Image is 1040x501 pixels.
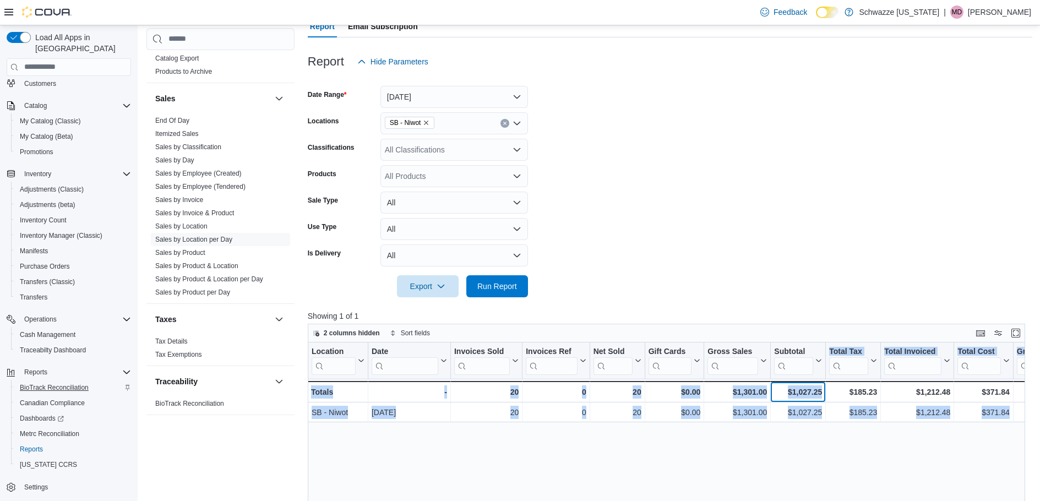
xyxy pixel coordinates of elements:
span: Inventory Manager (Classic) [15,229,131,242]
label: Products [308,170,336,178]
a: Sales by Product [155,248,205,256]
div: $371.84 [957,406,1009,419]
span: Sales by Classification [155,142,221,151]
a: End Of Day [155,116,189,124]
button: Transfers [11,290,135,305]
button: Catalog [2,98,135,113]
div: 20 [593,406,641,419]
span: Operations [24,315,57,324]
div: $1,301.00 [707,406,767,419]
span: Traceabilty Dashboard [15,344,131,357]
button: Adjustments (Classic) [11,182,135,197]
h3: Taxes [155,313,177,324]
span: Inventory [20,167,131,181]
span: Catalog Export [155,53,199,62]
span: Cash Management [15,328,131,341]
p: Showing 1 of 1 [308,311,1032,322]
a: Promotions [15,145,58,159]
div: Total Cost [957,346,1000,357]
a: Tax Details [155,337,188,345]
div: 20 [454,385,519,399]
a: Customers [20,77,61,90]
div: $0.00 [648,385,700,399]
button: Total Tax [829,346,877,374]
button: Date [372,346,447,374]
span: Sales by Product per Day [155,287,230,296]
span: Transfers [15,291,131,304]
button: Operations [2,312,135,327]
span: MD [952,6,962,19]
a: Canadian Compliance [15,396,89,410]
a: Inventory Count [15,214,71,227]
span: Dashboards [15,412,131,425]
span: SB - Niwot [390,117,421,128]
a: Feedback [756,1,812,23]
button: Inventory Manager (Classic) [11,228,135,243]
span: Manifests [20,247,48,255]
span: Report [310,15,335,37]
div: 0 [526,385,586,399]
button: Traceabilty Dashboard [11,342,135,358]
button: Manifests [11,243,135,259]
span: Sales by Product & Location [155,261,238,270]
div: $185.23 [829,406,877,419]
button: [US_STATE] CCRS [11,457,135,472]
span: Sales by Location [155,221,208,230]
button: Taxes [273,312,286,325]
span: Manifests [15,244,131,258]
button: Promotions [11,144,135,160]
button: Taxes [155,313,270,324]
div: Invoices Ref [526,346,577,374]
a: Sales by Product & Location per Day [155,275,263,282]
button: Transfers (Classic) [11,274,135,290]
a: Sales by Location per Day [155,235,232,243]
div: Products [146,51,295,82]
label: Sale Type [308,196,338,205]
button: Hide Parameters [353,51,433,73]
span: Adjustments (Classic) [15,183,131,196]
button: Remove SB - Niwot from selection in this group [423,119,429,126]
span: Sales by Employee (Tendered) [155,182,246,190]
span: My Catalog (Classic) [15,115,131,128]
label: Locations [308,117,339,126]
div: Sales [146,113,295,303]
button: [DATE] [380,86,528,108]
img: Cova [22,7,72,18]
p: Schwazze [US_STATE] [859,6,939,19]
span: Transfers [20,293,47,302]
button: Traceability [273,374,286,388]
span: Inventory Count [15,214,131,227]
span: Run Report [477,281,517,292]
span: Promotions [20,148,53,156]
button: Export [397,275,459,297]
div: Totals [311,385,364,399]
button: Traceability [155,375,270,386]
span: Traceabilty Dashboard [20,346,86,355]
button: Reports [2,364,135,380]
span: Dark Mode [816,18,816,19]
div: Total Cost [957,346,1000,374]
a: Sales by Day [155,156,194,164]
div: $1,212.48 [884,406,950,419]
div: Location [312,346,356,374]
button: Total Cost [957,346,1009,374]
span: My Catalog (Classic) [20,117,81,126]
button: All [380,218,528,240]
div: Net Sold [593,346,632,357]
div: Matthew Dupuis [950,6,963,19]
div: Subtotal [774,346,813,357]
div: Net Sold [593,346,632,374]
div: Invoices Sold [454,346,510,357]
a: Catalog Export [155,54,199,62]
a: BioTrack Reconciliation [15,381,93,394]
h3: Traceability [155,375,198,386]
span: Metrc Reconciliation [20,429,79,438]
span: SB - Niwot [385,117,435,129]
button: All [380,192,528,214]
button: Invoices Ref [526,346,586,374]
button: Canadian Compliance [11,395,135,411]
a: Products to Archive [155,67,212,75]
input: Dark Mode [816,7,839,18]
